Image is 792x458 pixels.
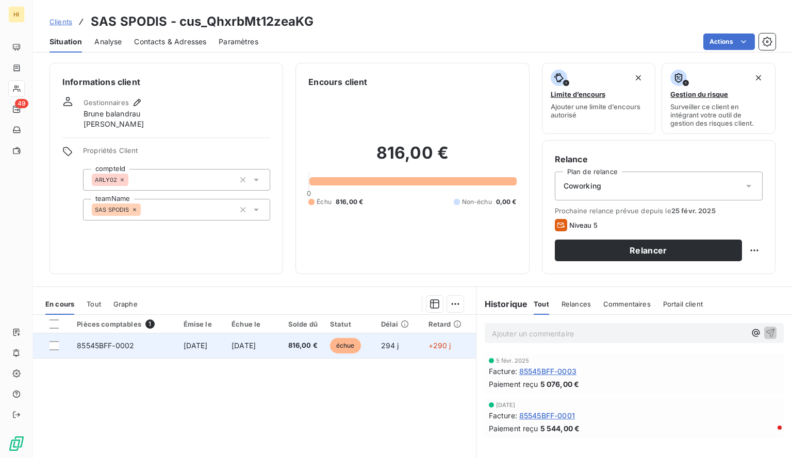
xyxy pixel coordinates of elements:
span: Brune balandrau [84,109,140,119]
span: Facture : [489,410,517,421]
div: Émise le [184,320,220,328]
div: Statut [330,320,369,328]
div: HI [8,6,25,23]
span: +290 j [428,341,451,350]
span: 85545BFF-0002 [77,341,134,350]
span: Propriétés Client [83,146,270,161]
span: 85545BFF-0001 [519,410,575,421]
button: Limite d’encoursAjouter une limite d’encours autorisé [542,63,656,134]
span: [PERSON_NAME] [84,119,144,129]
span: 5 076,00 € [540,379,580,389]
h6: Relance [555,153,763,165]
a: 49 [8,101,24,117]
span: 0,00 € [496,197,517,207]
span: Paiement reçu [489,423,538,434]
span: échue [330,338,361,353]
span: Limite d’encours [551,90,605,98]
span: Contacts & Adresses [134,37,206,47]
span: 85545BFF-0003 [519,366,576,377]
span: Facture : [489,366,517,377]
span: 49 [15,99,28,108]
span: Paramètres [219,37,258,47]
span: Tout [87,300,101,308]
button: Actions [703,33,755,50]
span: 0 [307,189,311,197]
button: Relancer [555,240,742,261]
span: Portail client [663,300,703,308]
span: Situation [49,37,82,47]
div: Solde dû [280,320,318,328]
span: 816,00 € [336,197,363,207]
h6: Historique [476,298,528,310]
h3: SAS SPODIS - cus_QhxrbMt12zeaKG [91,12,313,31]
input: Ajouter une valeur [141,205,149,214]
span: Ajouter une limite d’encours autorisé [551,103,647,119]
iframe: Intercom live chat [757,423,782,448]
span: 25 févr. 2025 [671,207,716,215]
div: Retard [428,320,470,328]
span: Surveiller ce client en intégrant votre outil de gestion des risques client. [670,103,767,127]
span: Clients [49,18,72,26]
span: Coworking [564,181,601,191]
span: 816,00 € [280,341,318,351]
span: Non-échu [462,197,492,207]
span: Niveau 5 [569,221,598,229]
span: Commentaires [603,300,651,308]
div: Délai [381,320,416,328]
span: Gestion du risque [670,90,728,98]
span: Relances [562,300,591,308]
h6: Informations client [62,76,270,88]
span: Échu [317,197,332,207]
span: ARLY02 [95,177,117,183]
span: 5 544,00 € [540,423,580,434]
div: Pièces comptables [77,319,171,329]
span: [DATE] [184,341,208,350]
a: Clients [49,16,72,27]
span: Graphe [113,300,138,308]
button: Gestion du risqueSurveiller ce client en intégrant votre outil de gestion des risques client. [662,63,775,134]
div: Échue le [232,320,268,328]
span: Tout [534,300,549,308]
img: Logo LeanPay [8,435,25,452]
span: Analyse [94,37,122,47]
span: SAS SPODIS [95,207,129,213]
span: 294 j [381,341,399,350]
span: Prochaine relance prévue depuis le [555,207,763,215]
span: 1 [145,319,155,329]
input: Ajouter une valeur [128,175,137,184]
span: [DATE] [232,341,256,350]
span: Gestionnaires [84,98,129,107]
span: Paiement reçu [489,379,538,389]
span: 5 févr. 2025 [496,358,530,364]
span: En cours [45,300,74,308]
h2: 816,00 € [308,143,516,174]
h6: Encours client [308,76,367,88]
span: [DATE] [496,402,516,408]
